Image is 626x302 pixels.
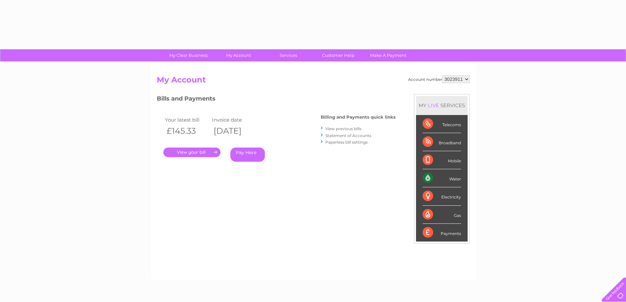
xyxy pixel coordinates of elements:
div: Mobile [423,151,461,169]
td: Invoice date [210,115,258,124]
a: Statement of Accounts [325,133,371,138]
a: My Account [211,49,266,61]
div: Account number [408,75,470,83]
td: Your latest bill [163,115,211,124]
a: Make A Payment [361,49,415,61]
th: £145.33 [163,124,211,138]
h3: Bills and Payments [157,94,396,105]
div: Broadband [423,133,461,151]
div: MY SERVICES [416,96,468,115]
div: Telecoms [423,115,461,133]
div: LIVE [427,102,440,108]
div: Electricity [423,187,461,205]
h4: Billing and Payments quick links [321,115,396,120]
a: Pay Here [230,148,265,162]
th: [DATE] [210,124,258,138]
a: My Clear Business [161,49,216,61]
div: Payments [423,224,461,242]
h2: My Account [157,75,470,88]
div: Water [423,169,461,187]
a: . [163,148,220,157]
div: Gas [423,206,461,224]
a: View previous bills [325,126,361,131]
a: Customer Help [311,49,365,61]
a: Paperless bill settings [325,140,368,145]
a: Services [261,49,315,61]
